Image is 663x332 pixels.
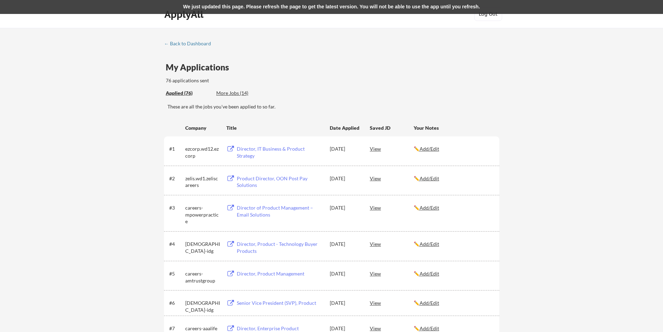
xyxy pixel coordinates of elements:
[185,325,220,332] div: careers-aaalife
[420,300,439,306] u: Add/Edit
[330,145,360,152] div: [DATE]
[185,300,220,313] div: [DEMOGRAPHIC_DATA]-idg
[414,241,493,248] div: ✏️
[330,124,360,131] div: Date Applied
[237,145,323,159] div: Director, IT Business & Product Strategy
[169,270,183,277] div: #5
[185,241,220,254] div: [DEMOGRAPHIC_DATA]-idg
[420,146,439,152] u: Add/Edit
[185,175,220,189] div: zelis.wd1.zeliscareers
[169,145,183,152] div: #1
[330,270,360,277] div: [DATE]
[414,300,493,307] div: ✏️
[414,124,493,131] div: Your Notes
[370,121,414,134] div: Saved JD
[164,41,216,46] div: ← Back to Dashboard
[237,204,323,218] div: Director of Product Management – Email Solutions
[226,124,323,131] div: Title
[370,296,414,309] div: View
[414,175,493,182] div: ✏️
[185,204,220,225] div: careers-mpowerpractice
[414,145,493,152] div: ✏️
[237,241,323,254] div: Director, Product - Technology Buyer Products
[420,325,439,331] u: Add/Edit
[167,103,499,110] div: These are all the jobs you've been applied to so far.
[185,124,220,131] div: Company
[166,90,211,97] div: Applied (76)
[237,270,323,277] div: Director, Product Management
[330,300,360,307] div: [DATE]
[216,90,267,97] div: These are job applications we think you'd be a good fit for, but couldn't apply you to automatica...
[164,41,216,48] a: ← Back to Dashboard
[420,175,439,181] u: Add/Edit
[166,77,301,84] div: 76 applications sent
[370,237,414,250] div: View
[330,204,360,211] div: [DATE]
[216,90,267,97] div: More Jobs (14)
[370,201,414,214] div: View
[169,300,183,307] div: #6
[164,8,205,20] div: ApplyAll
[330,325,360,332] div: [DATE]
[420,271,439,277] u: Add/Edit
[185,145,220,159] div: ezcorp.wd12.ezcorp
[185,270,220,284] div: careers-amtrustgroup
[169,241,183,248] div: #4
[474,7,502,21] button: Log Out
[420,241,439,247] u: Add/Edit
[370,172,414,184] div: View
[237,300,323,307] div: Senior Vice President (SVP), Product
[370,142,414,155] div: View
[330,175,360,182] div: [DATE]
[414,325,493,332] div: ✏️
[330,241,360,248] div: [DATE]
[414,204,493,211] div: ✏️
[169,175,183,182] div: #2
[166,63,235,71] div: My Applications
[414,270,493,277] div: ✏️
[169,204,183,211] div: #3
[169,325,183,332] div: #7
[370,267,414,280] div: View
[166,90,211,97] div: These are all the jobs you've been applied to so far.
[237,175,323,189] div: Product Director, OON Post Pay Solutions
[420,205,439,211] u: Add/Edit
